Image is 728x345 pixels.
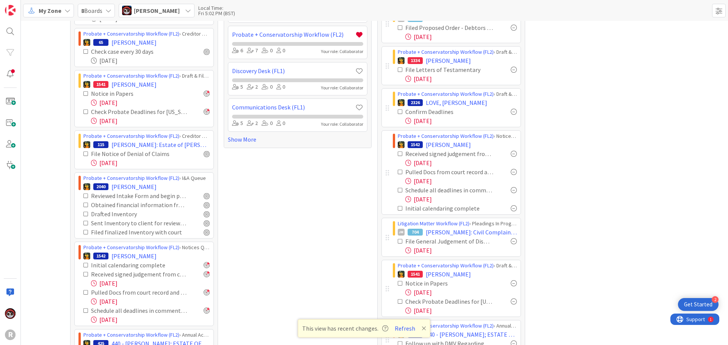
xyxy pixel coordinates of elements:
img: MR [398,271,405,278]
div: 0 [276,119,285,128]
div: › Annual Accounting Queue [83,331,210,339]
span: My Zone [39,6,61,15]
div: › I&A Queue [83,174,210,182]
img: MR [83,253,90,259]
div: Check case every 30 days [91,47,176,56]
div: 704 [408,229,423,236]
div: 2 [247,83,258,91]
a: Probate + Conservatorship Workflow (FL2) [83,244,179,251]
div: File General Judgement of Dismissal (If No Objections) [405,237,494,246]
span: [PERSON_NAME]: Estate of [PERSON_NAME] Probate [will and trust] [111,140,210,149]
div: Schedule all deadlines in comment and Deadline Checklist [move to P4 Notice Quene] [91,306,187,315]
div: Reviewed Intake Form and begin preparing inventory list [91,191,187,200]
div: 5 [232,83,243,91]
div: Received signed judgement from court [405,149,494,158]
div: 2 [247,119,258,128]
div: 1 [39,3,41,9]
div: JM [398,229,405,236]
div: Sent Inventory to client for review/signature [91,219,187,228]
a: Probate + Conservatorship Workflow (FL2) [83,331,179,338]
span: This view has recent changes. [302,324,388,333]
img: MR [83,183,90,190]
div: Initial calendaring complete [91,261,181,270]
div: Check Probate Deadlines for [US_STATE] [405,297,494,306]
img: MR [398,99,405,106]
div: › Pleadings In Progress [398,220,517,228]
span: [PERSON_NAME] [111,251,157,261]
div: Check Probate Deadlines for [US_STATE] [91,107,187,116]
div: 2 [712,296,719,303]
a: Probate + Conservatorship Workflow (FL2) [83,30,179,37]
span: [PERSON_NAME] [111,38,157,47]
div: 2326 [408,99,423,106]
span: [PERSON_NAME] [426,56,471,65]
span: [PERSON_NAME] [111,80,157,89]
div: File Notice of Denial of Claims [91,149,184,158]
div: Notice in Papers [91,89,165,98]
div: Open Get Started checklist, remaining modules: 2 [678,298,719,311]
span: [PERSON_NAME] [111,182,157,191]
div: 0 [276,47,285,55]
img: MR [83,81,90,88]
div: › Draft & File Petition [398,48,517,56]
div: [DATE] [91,158,210,167]
a: Probate + Conservatorship Workflow (FL2) [398,91,494,97]
div: Pulled Docs from court record and saved to file [405,167,494,176]
img: Visit kanbanzone.com [5,5,16,16]
img: MR [83,39,90,46]
img: MR [398,57,405,64]
span: 440 - [PERSON_NAME]; ESTATE OF [PERSON_NAME] [426,330,517,339]
div: [DATE] [91,98,210,107]
div: Initial calendaring complete [405,204,493,213]
div: Filed finalized Inventory with court [91,228,187,237]
div: 7 [247,47,258,55]
div: 65 [93,39,108,46]
div: › Draft & [PERSON_NAME] Notices & Publication [398,90,517,98]
div: File Letters of Testamentary [405,65,493,74]
div: 6 [232,47,243,55]
a: Probate + Conservatorship Workflow (FL2) [398,133,494,139]
a: Probate + Conservatorship Workflow (FL2) [398,262,494,269]
span: [PERSON_NAME]: Civil Complaint 25CV02347 ([PERSON_NAME] individually) [426,228,517,237]
div: Get Started [684,301,712,308]
a: Communications Desk (FL1) [232,103,355,112]
div: 0 [262,83,273,91]
div: 1542 [93,253,108,259]
div: Received signed judgement from court [91,270,187,279]
div: Your role: Collaborator [321,48,363,55]
div: 1541 [408,271,423,278]
div: 0 [262,119,273,128]
a: Show More [228,135,367,144]
img: JS [122,6,132,15]
a: Probate + Conservatorship Workflow (FL2) [83,133,179,139]
div: › Draft & File Petition [398,262,517,270]
div: Drafted Inventory [91,209,167,219]
button: Refresh [392,323,418,333]
img: MR [83,141,90,148]
div: 0 [262,47,273,55]
div: [DATE] [405,306,517,315]
div: [DATE] [405,288,517,297]
a: Probate + Conservatorship Workflow (FL2) [83,175,179,181]
div: Pulled Docs from court record and saved to file [91,288,187,297]
span: Boards [81,6,102,15]
img: JS [5,308,16,319]
div: › Notices Queue [398,132,517,140]
div: › Annual Accounting Queue [398,322,517,330]
div: › Draft & File Petition [83,72,210,80]
span: Support [16,1,35,10]
div: [DATE] [405,74,517,83]
div: › Creditor Claim Waiting Period [83,30,210,38]
div: [DATE] [405,246,517,255]
div: 5 [232,119,243,128]
b: 8 [81,7,84,14]
div: 1334 [408,57,423,64]
div: [DATE] [405,158,517,167]
div: Obtained financial information from client that is missing [91,200,187,209]
div: › Creditor Claims Resolution In Progress [83,132,210,140]
div: [DATE] [91,56,210,65]
span: [PERSON_NAME] [426,270,471,279]
div: 1542 [408,141,423,148]
div: Confirm Deadlines [405,107,480,116]
a: Discovery Desk (FL1) [232,66,355,75]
